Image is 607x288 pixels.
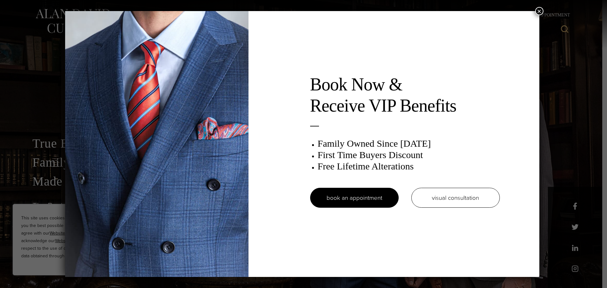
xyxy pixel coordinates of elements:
a: book an appointment [310,188,399,208]
a: visual consultation [411,188,500,208]
h2: Book Now & Receive VIP Benefits [310,74,500,116]
h3: First Time Buyers Discount [318,149,500,161]
h3: Family Owned Since [DATE] [318,138,500,149]
h3: Free Lifetime Alterations [318,161,500,172]
button: Close [535,7,543,15]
